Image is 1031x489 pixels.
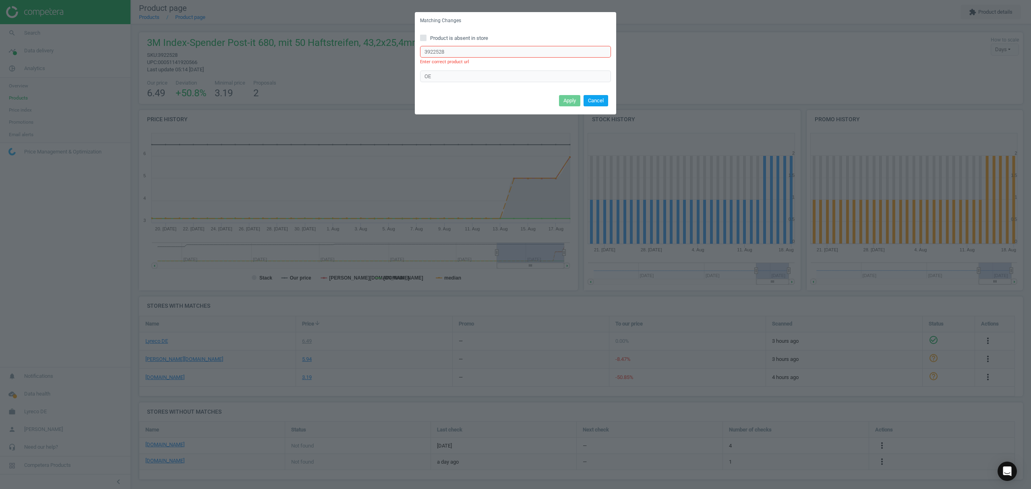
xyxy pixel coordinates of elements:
[420,59,611,65] div: Enter correct product url
[584,95,608,106] button: Cancel
[420,17,461,24] h5: Matching Changes
[998,462,1017,481] div: Open Intercom Messenger
[429,35,490,42] span: Product is absent in store
[559,95,580,106] button: Apply
[420,46,611,58] input: Enter correct product URL
[420,70,611,83] input: Enter the product option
